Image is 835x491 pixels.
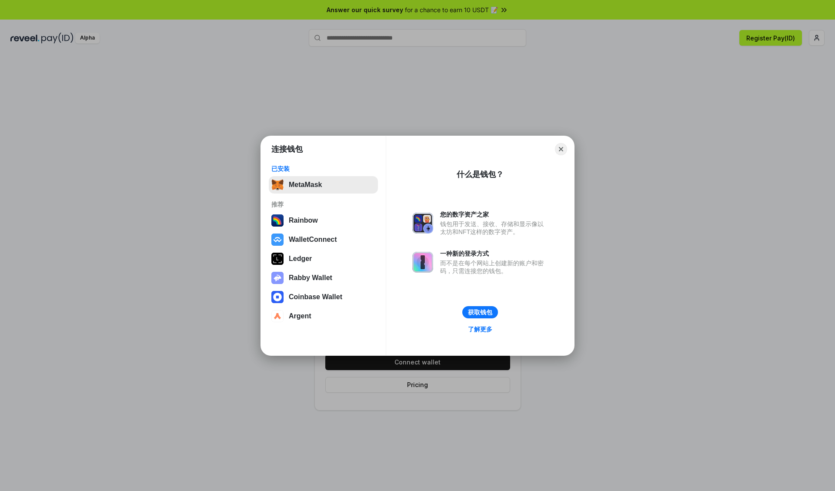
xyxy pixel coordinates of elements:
[269,231,378,248] button: WalletConnect
[271,234,284,246] img: svg+xml,%3Csvg%20width%3D%2228%22%20height%3D%2228%22%20viewBox%3D%220%200%2028%2028%22%20fill%3D...
[468,325,492,333] div: 了解更多
[269,269,378,287] button: Rabby Wallet
[440,259,548,275] div: 而不是在每个网站上创建新的账户和密码，只需连接您的钱包。
[271,310,284,322] img: svg+xml,%3Csvg%20width%3D%2228%22%20height%3D%2228%22%20viewBox%3D%220%200%2028%2028%22%20fill%3D...
[289,274,332,282] div: Rabby Wallet
[457,169,504,180] div: 什么是钱包？
[271,272,284,284] img: svg+xml,%3Csvg%20xmlns%3D%22http%3A%2F%2Fwww.w3.org%2F2000%2Fsvg%22%20fill%3D%22none%22%20viewBox...
[462,306,498,318] button: 获取钱包
[269,212,378,229] button: Rainbow
[271,165,375,173] div: 已安装
[412,213,433,234] img: svg+xml,%3Csvg%20xmlns%3D%22http%3A%2F%2Fwww.w3.org%2F2000%2Fsvg%22%20fill%3D%22none%22%20viewBox...
[269,250,378,267] button: Ledger
[269,288,378,306] button: Coinbase Wallet
[289,312,311,320] div: Argent
[440,210,548,218] div: 您的数字资产之家
[271,179,284,191] img: svg+xml,%3Csvg%20fill%3D%22none%22%20height%3D%2233%22%20viewBox%3D%220%200%2035%2033%22%20width%...
[271,291,284,303] img: svg+xml,%3Csvg%20width%3D%2228%22%20height%3D%2228%22%20viewBox%3D%220%200%2028%2028%22%20fill%3D...
[468,308,492,316] div: 获取钱包
[412,252,433,273] img: svg+xml,%3Csvg%20xmlns%3D%22http%3A%2F%2Fwww.w3.org%2F2000%2Fsvg%22%20fill%3D%22none%22%20viewBox...
[555,143,567,155] button: Close
[289,293,342,301] div: Coinbase Wallet
[269,307,378,325] button: Argent
[269,176,378,194] button: MetaMask
[289,236,337,244] div: WalletConnect
[271,214,284,227] img: svg+xml,%3Csvg%20width%3D%22120%22%20height%3D%22120%22%20viewBox%3D%220%200%20120%20120%22%20fil...
[289,217,318,224] div: Rainbow
[271,144,303,154] h1: 连接钱包
[271,200,375,208] div: 推荐
[440,220,548,236] div: 钱包用于发送、接收、存储和显示像以太坊和NFT这样的数字资产。
[271,253,284,265] img: svg+xml,%3Csvg%20xmlns%3D%22http%3A%2F%2Fwww.w3.org%2F2000%2Fsvg%22%20width%3D%2228%22%20height%3...
[289,181,322,189] div: MetaMask
[289,255,312,263] div: Ledger
[440,250,548,257] div: 一种新的登录方式
[463,324,498,335] a: 了解更多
